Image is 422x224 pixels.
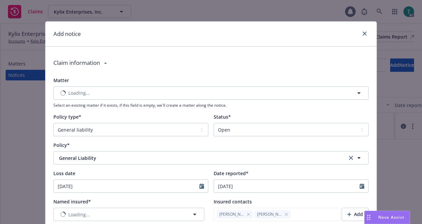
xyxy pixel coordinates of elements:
span: Named insured* [53,198,91,205]
span: Policy* [53,142,70,148]
span: [PERSON_NAME] [257,211,282,217]
span: General Liability [59,155,325,162]
span: Date reported* [214,170,248,176]
button: Loading... [53,86,369,100]
span: Status* [214,114,231,120]
button: Nova Assist [364,211,410,224]
div: Add [347,208,363,221]
span: Loading... [68,89,90,96]
svg: Calendar [199,183,204,189]
span: Insured contacts [214,198,252,205]
span: Loading... [68,211,90,218]
button: General Liabilityclear selection [53,151,369,165]
input: MM/DD/YYYY [214,180,360,192]
div: Drag to move [365,211,373,224]
span: Loss date [53,170,75,176]
span: Select an existing matter if it exists, if this field is empty, we'll create a matter along the n... [53,102,369,108]
a: close [361,30,369,38]
button: Add [342,208,369,221]
svg: Calendar [360,183,364,189]
h1: Add notice [53,30,81,38]
button: Loading... [53,208,204,221]
a: clear selection [347,154,355,162]
div: Claim information [53,53,369,72]
span: [PERSON_NAME] [219,211,244,217]
span: Matter [53,77,69,83]
span: Policy type* [53,114,81,120]
div: Claim information [53,53,100,72]
span: Nova Assist [378,214,404,220]
input: MM/DD/YYYY [54,180,199,192]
